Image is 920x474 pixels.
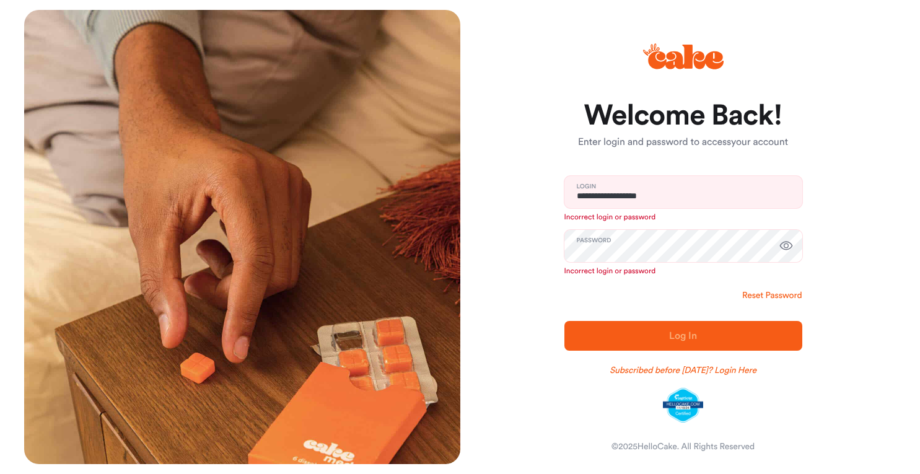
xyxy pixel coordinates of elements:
p: Incorrect login or password [564,213,802,222]
p: Incorrect login or password [564,266,802,276]
img: legit-script-certified.png [663,388,703,423]
a: Reset Password [742,289,802,302]
p: Enter login and password to access your account [564,135,802,150]
span: Log In [669,331,696,341]
div: © 2025 HelloCake. All Rights Reserved [611,441,755,453]
h1: Welcome Back! [564,101,802,131]
a: Subscribed before [DATE]? Login Here [610,364,756,377]
button: Log In [564,321,802,351]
